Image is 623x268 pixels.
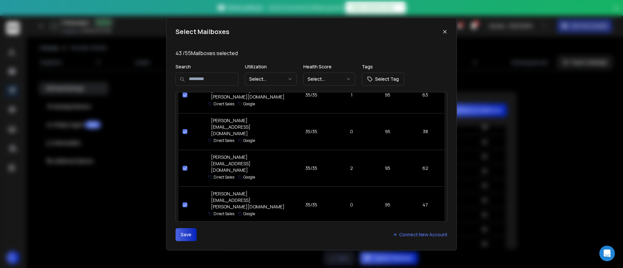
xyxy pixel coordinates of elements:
[362,64,404,70] p: Tags
[176,49,447,57] p: 43 / 55 Mailboxes selected
[406,77,445,113] td: 63
[599,246,615,261] div: Open Intercom Messenger
[303,73,355,86] button: Select...
[289,77,334,113] td: 35/35
[303,64,355,70] p: Health Score
[176,64,238,70] p: Search
[362,73,404,86] button: Select Tag
[369,77,406,113] td: 95
[245,64,297,70] p: Utilization
[245,73,297,86] button: Select...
